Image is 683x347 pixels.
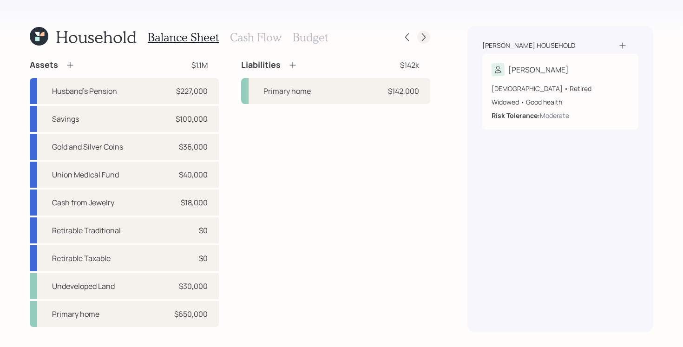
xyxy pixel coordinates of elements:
div: Savings [52,113,79,124]
div: [PERSON_NAME] household [482,41,575,50]
div: Husband's Pension [52,85,117,97]
div: Undeveloped Land [52,281,115,292]
div: $100,000 [176,113,208,124]
div: $30,000 [179,281,208,292]
div: Retirable Taxable [52,253,111,264]
div: Primary home [52,308,99,320]
b: Risk Tolerance: [492,111,540,120]
div: $0 [199,253,208,264]
div: $142k [400,59,419,71]
div: $40,000 [179,169,208,180]
h3: Cash Flow [230,31,282,44]
h1: Household [56,27,137,47]
div: [PERSON_NAME] [508,64,569,75]
div: Moderate [540,111,569,120]
h3: Balance Sheet [148,31,219,44]
div: $36,000 [179,141,208,152]
div: Retirable Traditional [52,225,121,236]
h4: Assets [30,60,58,70]
div: $227,000 [176,85,208,97]
div: Gold and Silver Coins [52,141,123,152]
div: $650,000 [174,308,208,320]
div: $18,000 [181,197,208,208]
div: $1.1M [191,59,208,71]
div: Union Medical Fund [52,169,119,180]
div: [DEMOGRAPHIC_DATA] • Retired [492,84,629,93]
h3: Budget [293,31,328,44]
h4: Liabilities [241,60,281,70]
div: Cash from Jewelry [52,197,114,208]
div: $142,000 [388,85,419,97]
div: $0 [199,225,208,236]
div: Primary home [263,85,311,97]
div: Widowed • Good health [492,97,629,107]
